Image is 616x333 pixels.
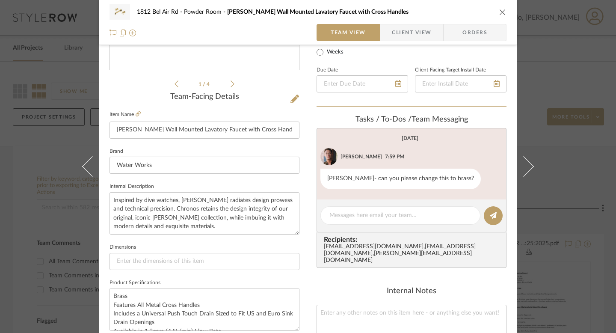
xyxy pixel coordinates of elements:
[453,24,497,41] span: Orders
[324,236,503,244] span: Recipients:
[317,287,506,296] div: Internal Notes
[110,281,160,285] label: Product Specifications
[110,184,154,189] label: Internal Description
[203,82,207,87] span: /
[110,92,299,102] div: Team-Facing Details
[184,9,227,15] span: Powder Room
[320,169,481,189] div: [PERSON_NAME]- can you please change this to brass?
[317,75,408,92] input: Enter Due Date
[110,122,299,139] input: Enter Item Name
[355,116,412,123] span: Tasks / To-Dos /
[110,245,136,250] label: Dimensions
[341,153,382,161] div: [PERSON_NAME]
[499,8,506,16] button: close
[110,3,130,21] img: 27fe7e1d-4d8d-49ee-870d-9c14c7e0b85c_48x40.jpg
[110,111,141,118] label: Item Name
[320,148,338,165] img: a2497b2d-a1a4-483f-9b0d-4fa1f75d8f46.png
[317,115,506,125] div: team Messaging
[325,48,344,56] label: Weeks
[227,9,409,15] span: [PERSON_NAME] Wall Mounted Lavatory Faucet with Cross Handles
[317,33,361,57] mat-radio-group: Select item type
[137,9,184,15] span: 1812 Bel Air Rd
[324,244,503,264] div: [EMAIL_ADDRESS][DOMAIN_NAME] , [EMAIL_ADDRESS][DOMAIN_NAME] , [PERSON_NAME][EMAIL_ADDRESS][DOMAIN...
[415,75,506,92] input: Enter Install Date
[110,149,123,154] label: Brand
[207,82,211,87] span: 4
[385,153,404,161] div: 7:59 PM
[415,68,486,72] label: Client-Facing Target Install Date
[331,24,366,41] span: Team View
[198,82,203,87] span: 1
[317,68,338,72] label: Due Date
[110,157,299,174] input: Enter Brand
[392,24,431,41] span: Client View
[110,253,299,270] input: Enter the dimensions of this item
[402,135,418,141] div: [DATE]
